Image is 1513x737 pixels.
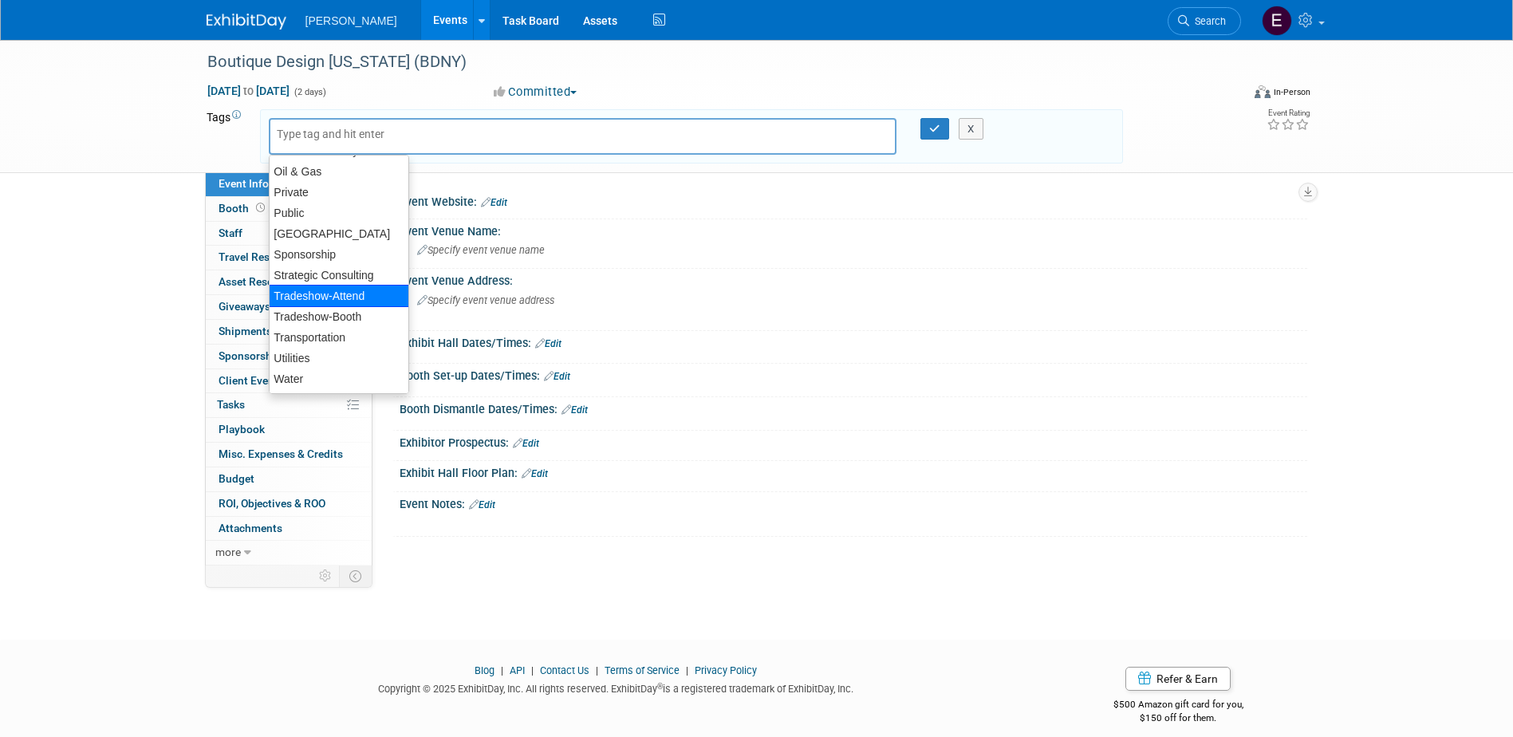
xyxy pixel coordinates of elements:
span: Giveaways [219,300,270,313]
div: Transportation [270,327,408,348]
a: Refer & Earn [1125,667,1231,691]
span: Asset Reservations [219,275,313,288]
input: Type tag and hit enter [277,126,404,142]
a: Budget [206,467,372,491]
span: Booth [219,202,268,215]
a: Privacy Policy [695,664,757,676]
div: Private [270,182,408,203]
div: Water [270,368,408,389]
span: Shipments [219,325,272,337]
div: Event Venue Name: [400,219,1307,239]
span: Event Information [219,177,308,190]
button: X [959,118,983,140]
span: Tasks [217,398,245,411]
div: Event Format [1147,83,1311,107]
a: Edit [481,197,507,208]
span: Search [1189,15,1226,27]
span: Client Event [219,374,278,387]
span: Budget [219,472,254,485]
a: Terms of Service [605,664,680,676]
div: Booth Dismantle Dates/Times: [400,397,1307,418]
a: Edit [522,468,548,479]
div: Oil & Gas [270,161,408,182]
div: $150 off for them. [1050,711,1307,725]
td: Toggle Event Tabs [339,566,372,586]
img: ExhibitDay [207,14,286,30]
div: Event Notes: [400,492,1307,513]
div: Sponsorship [270,244,408,265]
div: Event Rating [1267,109,1310,117]
span: [PERSON_NAME] [305,14,397,27]
a: Edit [535,338,561,349]
a: Contact Us [540,664,589,676]
a: Event Information [206,172,372,196]
a: Booth [206,197,372,221]
span: | [497,664,507,676]
div: Tradeshow-Booth [270,306,408,327]
span: (2 days) [293,87,326,97]
span: | [592,664,602,676]
a: Client Event [206,369,372,393]
span: to [241,85,256,97]
a: Edit [469,499,495,510]
div: Event Venue Address: [400,269,1307,289]
div: Exhibitor Prospectus: [400,431,1307,451]
img: Format-Inperson.png [1255,85,1271,98]
span: more [215,546,241,558]
span: Specify event venue address [417,294,554,306]
a: more [206,541,372,565]
td: Personalize Event Tab Strip [312,566,340,586]
a: Travel Reservations [206,246,372,270]
span: Staff [219,227,242,239]
img: Emy Volk [1262,6,1292,36]
span: Playbook [219,423,265,436]
span: Travel Reservations [219,250,316,263]
a: Staff [206,222,372,246]
div: [GEOGRAPHIC_DATA] [270,223,408,244]
span: ROI, Objectives & ROO [219,497,325,510]
div: Boutique Design [US_STATE] (BDNY) [202,48,1217,77]
div: Copyright © 2025 ExhibitDay, Inc. All rights reserved. ExhibitDay is a registered trademark of Ex... [207,678,1026,696]
span: Attachments [219,522,282,534]
a: Attachments [206,517,372,541]
div: Booth Set-up Dates/Times: [400,364,1307,384]
td: Tags [207,109,246,164]
a: Edit [544,371,570,382]
span: Misc. Expenses & Credits [219,447,343,460]
a: Playbook [206,418,372,442]
div: In-Person [1273,86,1310,98]
span: [DATE] [DATE] [207,84,290,98]
span: | [682,664,692,676]
a: Edit [513,438,539,449]
a: Asset Reservations [206,270,372,294]
sup: ® [657,682,663,691]
a: Blog [475,664,494,676]
div: Public [270,203,408,223]
a: Shipments [206,320,372,344]
a: Search [1168,7,1241,35]
div: Exhibit Hall Floor Plan: [400,461,1307,482]
a: API [510,664,525,676]
span: Booth not reserved yet [253,202,268,214]
span: Specify event venue name [417,244,545,256]
div: Strategic Consulting [270,265,408,286]
div: Tradeshow-Attend [269,285,409,307]
div: Exhibit Hall Dates/Times: [400,331,1307,352]
button: Committed [488,84,583,100]
div: Utilities [270,348,408,368]
a: ROI, Objectives & ROO [206,492,372,516]
a: Edit [561,404,588,416]
span: Sponsorships [219,349,287,362]
a: Giveaways [206,295,372,319]
a: Sponsorships [206,345,372,368]
a: Misc. Expenses & Credits [206,443,372,467]
span: | [527,664,538,676]
a: Tasks [206,393,372,417]
div: $500 Amazon gift card for you, [1050,688,1307,724]
div: Event Website: [400,190,1307,211]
